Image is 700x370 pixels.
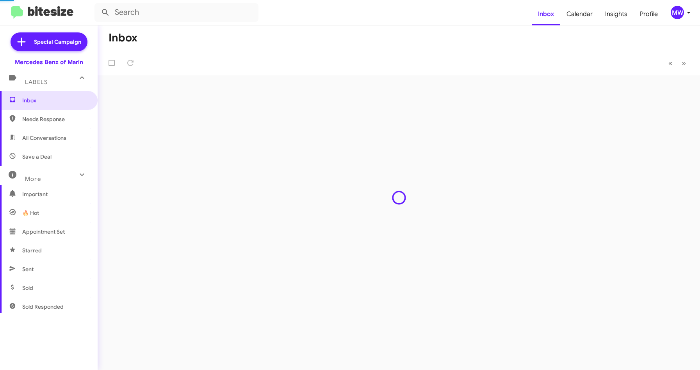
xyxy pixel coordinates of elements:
[560,3,599,25] a: Calendar
[25,175,41,182] span: More
[22,115,89,123] span: Needs Response
[109,32,137,44] h1: Inbox
[634,3,664,25] a: Profile
[34,38,81,46] span: Special Campaign
[25,79,48,86] span: Labels
[22,209,39,217] span: 🔥 Hot
[22,97,89,104] span: Inbox
[22,228,65,236] span: Appointment Set
[682,58,686,68] span: »
[15,58,83,66] div: Mercedes Benz of Marin
[664,55,691,71] nav: Page navigation example
[22,303,64,311] span: Sold Responded
[671,6,684,19] div: MW
[22,265,34,273] span: Sent
[11,32,87,51] a: Special Campaign
[94,3,258,22] input: Search
[22,190,89,198] span: Important
[677,55,691,71] button: Next
[22,284,33,292] span: Sold
[668,58,673,68] span: «
[664,6,691,19] button: MW
[664,55,677,71] button: Previous
[22,134,66,142] span: All Conversations
[532,3,560,25] a: Inbox
[22,247,42,254] span: Starred
[599,3,634,25] a: Insights
[22,153,52,161] span: Save a Deal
